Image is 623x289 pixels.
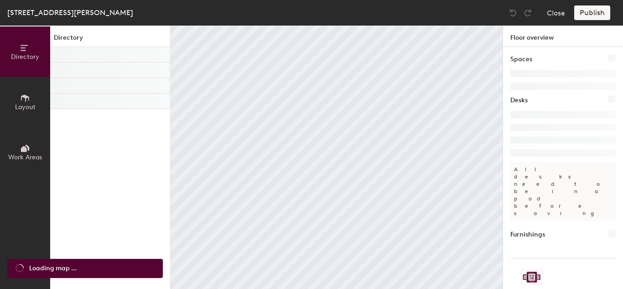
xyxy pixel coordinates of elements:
[509,8,518,17] img: Undo
[7,7,133,18] div: [STREET_ADDRESS][PERSON_NAME]
[15,103,36,111] span: Layout
[523,8,532,17] img: Redo
[510,230,545,240] h1: Furnishings
[50,33,170,47] h1: Directory
[521,269,542,285] img: Sticker logo
[11,53,39,61] span: Directory
[547,5,565,20] button: Close
[29,263,77,273] span: Loading map ...
[503,26,623,47] h1: Floor overview
[8,153,42,161] span: Work Areas
[510,95,528,105] h1: Desks
[510,54,532,64] h1: Spaces
[171,26,503,289] canvas: Map
[510,162,616,221] p: All desks need to be in a pod before saving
